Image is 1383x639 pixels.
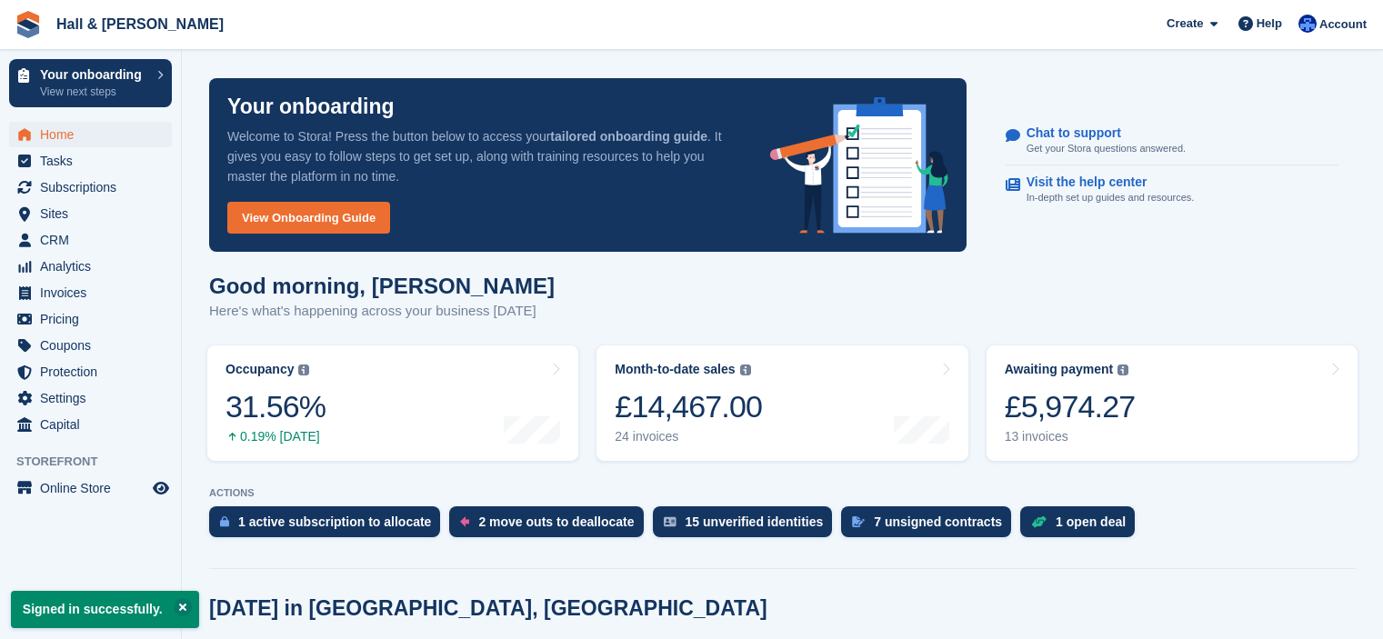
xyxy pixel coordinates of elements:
[1005,429,1136,444] div: 13 invoices
[1006,165,1338,215] a: Visit the help center In-depth set up guides and resources.
[740,364,751,375] img: icon-info-grey-7440780725fd019a000dd9b08b2336e03edf1995a4989e88bcd33f0948082b44.svg
[1117,364,1128,375] img: icon-info-grey-7440780725fd019a000dd9b08b2336e03edf1995a4989e88bcd33f0948082b44.svg
[298,364,309,375] img: icon-info-grey-7440780725fd019a000dd9b08b2336e03edf1995a4989e88bcd33f0948082b44.svg
[207,345,578,461] a: Occupancy 31.56% 0.19% [DATE]
[225,429,326,444] div: 0.19% [DATE]
[209,487,1356,499] p: ACTIONS
[1257,15,1282,33] span: Help
[40,475,149,501] span: Online Store
[40,68,148,81] p: Your onboarding
[9,359,172,384] a: menu
[9,59,172,107] a: Your onboarding View next steps
[686,514,824,529] div: 15 unverified identities
[40,254,149,279] span: Analytics
[9,201,172,226] a: menu
[209,506,449,546] a: 1 active subscription to allocate
[227,202,390,234] a: View Onboarding Guide
[596,345,967,461] a: Month-to-date sales £14,467.00 24 invoices
[150,477,172,499] a: Preview store
[15,11,42,38] img: stora-icon-8386f47178a22dfd0bd8f6a31ec36ba5ce8667c1dd55bd0f319d3a0aa187defe.svg
[1027,125,1171,141] p: Chat to support
[460,516,469,527] img: move_outs_to_deallocate_icon-f764333ba52eb49d3ac5e1228854f67142a1ed5810a6f6cc68b1a99e826820c5.svg
[1298,15,1317,33] img: Claire Banham
[40,412,149,437] span: Capital
[40,385,149,411] span: Settings
[225,388,326,425] div: 31.56%
[1167,15,1203,33] span: Create
[238,514,431,529] div: 1 active subscription to allocate
[40,201,149,226] span: Sites
[550,129,707,144] strong: tailored onboarding guide
[664,516,676,527] img: verify_identity-adf6edd0f0f0b5bbfe63781bf79b02c33cf7c696d77639b501bdc392416b5a36.svg
[9,175,172,200] a: menu
[478,514,634,529] div: 2 move outs to deallocate
[9,385,172,411] a: menu
[615,429,762,444] div: 24 invoices
[40,84,148,100] p: View next steps
[9,254,172,279] a: menu
[227,126,741,186] p: Welcome to Stora! Press the button below to access your . It gives you easy to follow steps to ge...
[1056,514,1126,529] div: 1 open deal
[9,333,172,358] a: menu
[653,506,842,546] a: 15 unverified identities
[449,506,652,546] a: 2 move outs to deallocate
[49,9,231,39] a: Hall & [PERSON_NAME]
[770,97,948,234] img: onboarding-info-6c161a55d2c0e0a8cae90662b2fe09162a5109e8cc188191df67fb4f79e88e88.svg
[1005,388,1136,425] div: £5,974.27
[852,516,865,527] img: contract_signature_icon-13c848040528278c33f63329250d36e43548de30e8caae1d1a13099fd9432cc5.svg
[9,306,172,332] a: menu
[40,280,149,305] span: Invoices
[227,96,395,117] p: Your onboarding
[1319,15,1367,34] span: Account
[9,227,172,253] a: menu
[9,148,172,174] a: menu
[1005,362,1114,377] div: Awaiting payment
[11,591,199,628] p: Signed in successfully.
[9,412,172,437] a: menu
[209,596,767,621] h2: [DATE] in [GEOGRAPHIC_DATA], [GEOGRAPHIC_DATA]
[1027,190,1195,205] p: In-depth set up guides and resources.
[220,515,229,527] img: active_subscription_to_allocate_icon-d502201f5373d7db506a760aba3b589e785aa758c864c3986d89f69b8ff3...
[9,280,172,305] a: menu
[1006,116,1338,166] a: Chat to support Get your Stora questions answered.
[209,274,555,298] h1: Good morning, [PERSON_NAME]
[1031,515,1047,528] img: deal-1b604bf984904fb50ccaf53a9ad4b4a5d6e5aea283cecdc64d6e3604feb123c2.svg
[615,388,762,425] div: £14,467.00
[874,514,1002,529] div: 7 unsigned contracts
[615,362,735,377] div: Month-to-date sales
[40,122,149,147] span: Home
[1020,506,1144,546] a: 1 open deal
[9,475,172,501] a: menu
[40,148,149,174] span: Tasks
[40,333,149,358] span: Coupons
[9,122,172,147] a: menu
[225,362,294,377] div: Occupancy
[40,175,149,200] span: Subscriptions
[987,345,1358,461] a: Awaiting payment £5,974.27 13 invoices
[841,506,1020,546] a: 7 unsigned contracts
[1027,141,1186,156] p: Get your Stora questions answered.
[16,453,181,471] span: Storefront
[40,359,149,384] span: Protection
[209,301,555,322] p: Here's what's happening across your business [DATE]
[1027,175,1180,190] p: Visit the help center
[40,227,149,253] span: CRM
[40,306,149,332] span: Pricing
